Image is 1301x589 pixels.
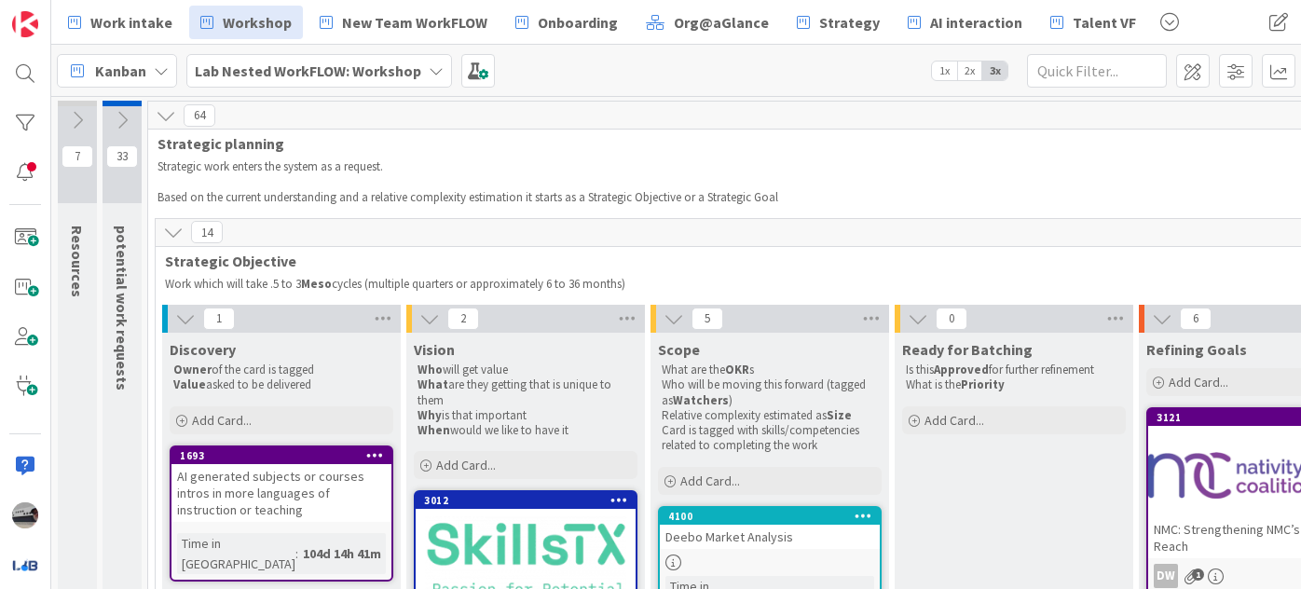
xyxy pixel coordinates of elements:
[418,407,442,423] strong: Why
[660,525,880,549] div: Deebo Market Analysis
[447,308,479,330] span: 2
[192,412,252,429] span: Add Card...
[658,340,700,359] span: Scope
[1039,6,1147,39] a: Talent VF
[189,6,303,39] a: Workshop
[418,408,634,423] p: is that important
[906,363,1122,377] p: Is this for further refinement
[786,6,891,39] a: Strategy
[342,11,487,34] span: New Team WorkFLOW
[897,6,1034,39] a: AI interaction
[173,362,212,377] strong: Owner
[1180,308,1212,330] span: 6
[416,492,636,509] div: 3012
[934,362,989,377] strong: Approved
[418,362,443,377] strong: Who
[902,340,1033,359] span: Ready for Batching
[191,221,223,243] span: 14
[662,408,878,423] p: Relative complexity estimated as
[957,62,982,80] span: 2x
[184,104,215,127] span: 64
[961,377,1005,392] strong: Priority
[170,340,236,359] span: Discovery
[635,6,780,39] a: Org@aGlance
[436,457,496,473] span: Add Card...
[660,508,880,525] div: 4100
[173,377,206,392] strong: Value
[95,60,146,82] span: Kanban
[504,6,629,39] a: Onboarding
[827,407,852,423] strong: Size
[418,377,448,392] strong: What
[418,423,634,438] p: would we like to have it
[106,145,138,168] span: 33
[538,11,618,34] span: Onboarding
[930,11,1022,34] span: AI interaction
[418,422,450,438] strong: When
[90,11,172,34] span: Work intake
[62,145,93,168] span: 7
[936,308,967,330] span: 0
[1154,564,1178,588] div: DW
[418,377,634,408] p: are they getting that is unique to them
[1192,568,1204,581] span: 1
[424,494,636,507] div: 3012
[668,510,880,523] div: 4100
[171,447,391,522] div: 1693AI generated subjects or courses intros in more languages of instruction or teaching
[171,464,391,522] div: AI generated subjects or courses intros in more languages of instruction or teaching
[223,11,292,34] span: Workshop
[982,62,1007,80] span: 3x
[173,377,390,392] p: asked to be delivered
[662,363,878,377] p: What are the s
[308,6,499,39] a: New Team WorkFLOW
[1073,11,1136,34] span: Talent VF
[177,533,295,574] div: Time in [GEOGRAPHIC_DATA]
[924,412,984,429] span: Add Card...
[660,508,880,549] div: 4100Deebo Market Analysis
[418,363,634,377] p: will get value
[1169,374,1228,390] span: Add Card...
[906,377,1122,392] p: What is the
[819,11,880,34] span: Strategy
[673,392,729,408] strong: Watchers
[203,308,235,330] span: 1
[171,447,391,464] div: 1693
[195,62,421,80] b: Lab Nested WorkFLOW: Workshop
[662,377,878,408] p: Who will be moving this forward (tagged as )
[173,363,390,377] p: of the card is tagged
[295,543,298,564] span: :
[932,62,957,80] span: 1x
[113,226,131,390] span: potential work requests
[662,423,878,454] p: Card is tagged with skills/competencies related to completing the work
[12,552,38,578] img: avatar
[12,11,38,37] img: Visit kanbanzone.com
[298,543,386,564] div: 104d 14h 41m
[57,6,184,39] a: Work intake
[725,362,749,377] strong: OKR
[180,449,391,462] div: 1693
[692,308,723,330] span: 5
[680,473,740,489] span: Add Card...
[414,340,455,359] span: Vision
[674,11,769,34] span: Org@aGlance
[12,502,38,528] img: jB
[301,276,332,292] strong: Meso
[1146,340,1247,359] span: Refining Goals
[1027,54,1167,88] input: Quick Filter...
[68,226,87,297] span: Resources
